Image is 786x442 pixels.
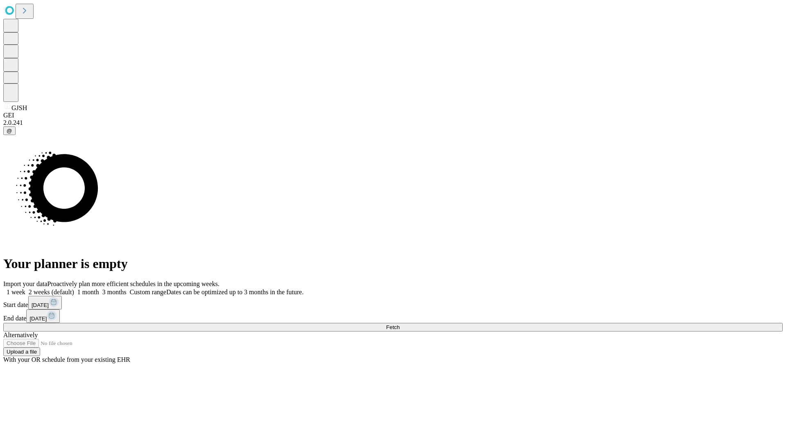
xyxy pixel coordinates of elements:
button: Upload a file [3,347,40,356]
div: End date [3,309,783,323]
span: 3 months [102,289,126,295]
button: [DATE] [26,309,60,323]
span: GJSH [11,104,27,111]
span: 1 week [7,289,25,295]
div: GEI [3,112,783,119]
h1: Your planner is empty [3,256,783,271]
span: [DATE] [29,316,47,322]
span: With your OR schedule from your existing EHR [3,356,130,363]
button: [DATE] [28,296,62,309]
span: 1 month [77,289,99,295]
span: [DATE] [32,302,49,308]
span: Dates can be optimized up to 3 months in the future. [166,289,303,295]
span: Alternatively [3,331,38,338]
div: Start date [3,296,783,309]
span: Custom range [130,289,166,295]
button: @ [3,126,16,135]
span: @ [7,128,12,134]
span: Fetch [386,324,400,330]
span: 2 weeks (default) [29,289,74,295]
button: Fetch [3,323,783,331]
span: Import your data [3,280,47,287]
div: 2.0.241 [3,119,783,126]
span: Proactively plan more efficient schedules in the upcoming weeks. [47,280,219,287]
